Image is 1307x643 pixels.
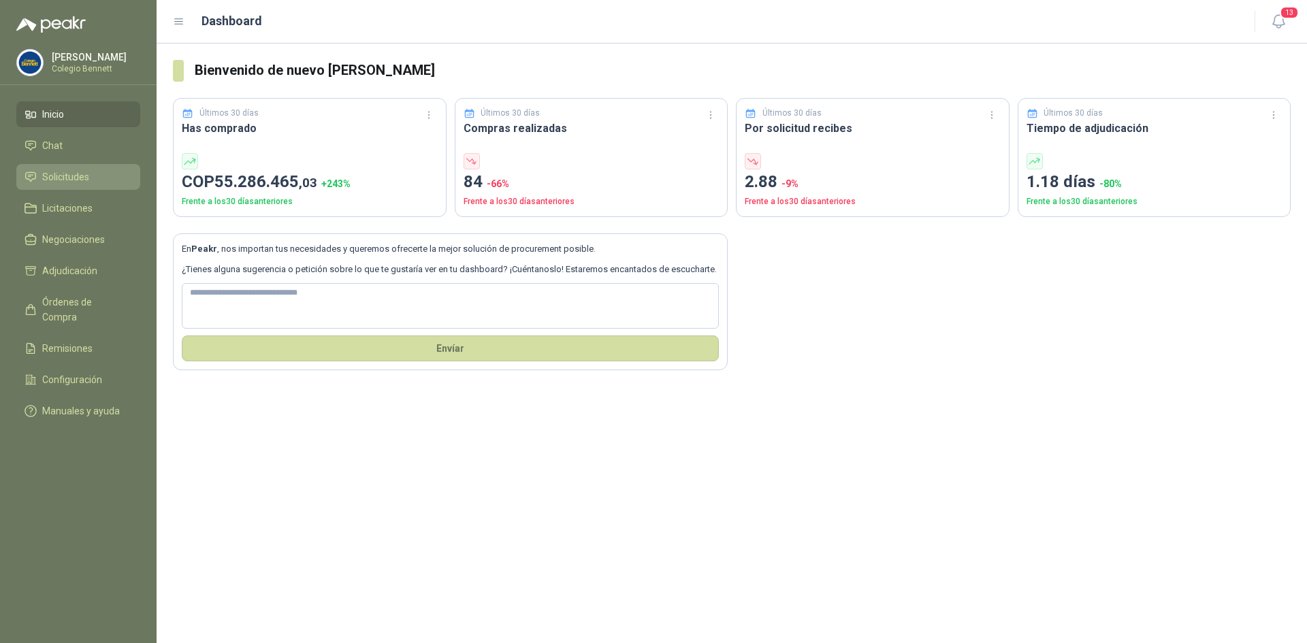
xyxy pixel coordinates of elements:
a: Configuración [16,367,140,393]
span: -9 % [781,178,798,189]
a: Chat [16,133,140,159]
a: Manuales y ayuda [16,398,140,424]
span: + 243 % [321,178,351,189]
a: Inicio [16,101,140,127]
p: 84 [464,169,720,195]
span: Negociaciones [42,232,105,247]
a: Remisiones [16,335,140,361]
p: Últimos 30 días [199,107,259,120]
a: Solicitudes [16,164,140,190]
p: Frente a los 30 días anteriores [1027,195,1282,208]
span: 55.286.465 [214,172,317,191]
span: Chat [42,138,63,153]
span: Adjudicación [42,263,97,278]
a: Negociaciones [16,227,140,252]
p: 1.18 días [1027,169,1282,195]
p: Últimos 30 días [1044,107,1103,120]
span: Inicio [42,107,64,122]
span: Órdenes de Compra [42,295,127,325]
p: ¿Tienes alguna sugerencia o petición sobre lo que te gustaría ver en tu dashboard? ¡Cuéntanoslo! ... [182,263,719,276]
img: Logo peakr [16,16,86,33]
p: Colegio Bennett [52,65,137,73]
span: Configuración [42,372,102,387]
a: Adjudicación [16,258,140,284]
b: Peakr [191,244,217,254]
h3: Compras realizadas [464,120,720,137]
p: [PERSON_NAME] [52,52,137,62]
span: -80 % [1099,178,1122,189]
p: Frente a los 30 días anteriores [182,195,438,208]
span: Remisiones [42,341,93,356]
h3: Bienvenido de nuevo [PERSON_NAME] [195,60,1291,81]
h3: Has comprado [182,120,438,137]
p: Últimos 30 días [481,107,540,120]
p: Últimos 30 días [762,107,822,120]
p: Frente a los 30 días anteriores [464,195,720,208]
span: ,03 [299,175,317,191]
h1: Dashboard [201,12,262,31]
h3: Tiempo de adjudicación [1027,120,1282,137]
img: Company Logo [17,50,43,76]
a: Licitaciones [16,195,140,221]
p: Frente a los 30 días anteriores [745,195,1001,208]
span: 13 [1280,6,1299,19]
span: Manuales y ayuda [42,403,120,418]
p: COP [182,169,438,195]
button: 13 [1266,10,1291,34]
span: Solicitudes [42,169,89,184]
p: En , nos importan tus necesidades y queremos ofrecerte la mejor solución de procurement posible. [182,242,719,256]
button: Envíar [182,335,719,361]
h3: Por solicitud recibes [745,120,1001,137]
span: Licitaciones [42,201,93,216]
p: 2.88 [745,169,1001,195]
span: -66 % [487,178,509,189]
a: Órdenes de Compra [16,289,140,330]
